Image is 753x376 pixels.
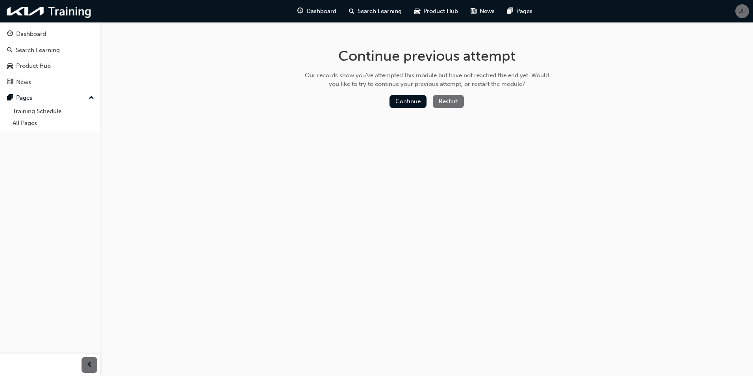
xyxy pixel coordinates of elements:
a: Search Learning [3,43,97,58]
button: Pages [3,91,97,105]
span: prev-icon [87,360,93,370]
a: News [3,75,97,89]
span: pages-icon [507,6,513,16]
a: news-iconNews [464,3,501,19]
span: news-icon [7,79,13,86]
div: Product Hub [16,61,51,71]
a: All Pages [9,117,97,129]
span: up-icon [89,93,94,103]
button: DashboardSearch LearningProduct HubNews [3,25,97,91]
div: News [16,78,31,87]
span: Search Learning [358,7,402,16]
a: car-iconProduct Hub [408,3,464,19]
span: car-icon [7,63,13,70]
span: car-icon [414,6,420,16]
span: guage-icon [297,6,303,16]
span: pages-icon [7,95,13,102]
a: Training Schedule [9,105,97,117]
button: Continue [389,95,427,108]
a: search-iconSearch Learning [343,3,408,19]
a: guage-iconDashboard [291,3,343,19]
div: Search Learning [16,46,60,55]
a: Dashboard [3,27,97,41]
div: Pages [16,93,32,102]
span: guage-icon [7,31,13,38]
img: kia-training [4,3,95,19]
span: search-icon [7,47,13,54]
span: News [480,7,495,16]
span: search-icon [349,6,354,16]
span: JE [739,7,746,16]
div: Our records show you've attempted this module but have not reached the end yet. Would you like to... [302,71,552,89]
h1: Continue previous attempt [302,47,552,65]
a: Product Hub [3,59,97,73]
button: JE [735,4,749,18]
a: pages-iconPages [501,3,539,19]
span: Pages [516,7,532,16]
span: Dashboard [306,7,336,16]
div: Dashboard [16,30,46,39]
span: Product Hub [423,7,458,16]
button: Restart [433,95,464,108]
span: news-icon [471,6,477,16]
